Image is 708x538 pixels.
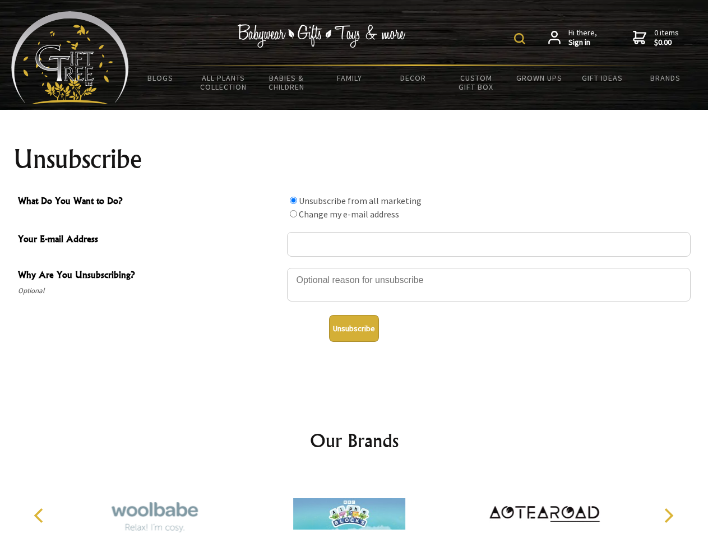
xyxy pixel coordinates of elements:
[634,66,697,90] a: Brands
[656,503,681,528] button: Next
[633,28,679,48] a: 0 items$0.00
[514,33,525,44] img: product search
[192,66,256,99] a: All Plants Collection
[13,146,695,173] h1: Unsubscribe
[11,11,129,104] img: Babyware - Gifts - Toys and more...
[290,210,297,217] input: What Do You Want to Do?
[28,503,53,528] button: Previous
[654,38,679,48] strong: $0.00
[238,24,406,48] img: Babywear - Gifts - Toys & more
[329,315,379,342] button: Unsubscribe
[568,28,597,48] span: Hi there,
[18,232,281,248] span: Your E-mail Address
[287,232,691,257] input: Your E-mail Address
[548,28,597,48] a: Hi there,Sign in
[507,66,571,90] a: Grown Ups
[571,66,634,90] a: Gift Ideas
[255,66,318,99] a: Babies & Children
[18,284,281,298] span: Optional
[568,38,597,48] strong: Sign in
[381,66,445,90] a: Decor
[299,208,399,220] label: Change my e-mail address
[290,197,297,204] input: What Do You Want to Do?
[18,268,281,284] span: Why Are You Unsubscribing?
[299,195,422,206] label: Unsubscribe from all marketing
[18,194,281,210] span: What Do You Want to Do?
[654,27,679,48] span: 0 items
[445,66,508,99] a: Custom Gift Box
[287,268,691,302] textarea: Why Are You Unsubscribing?
[22,427,686,454] h2: Our Brands
[318,66,382,90] a: Family
[129,66,192,90] a: BLOGS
